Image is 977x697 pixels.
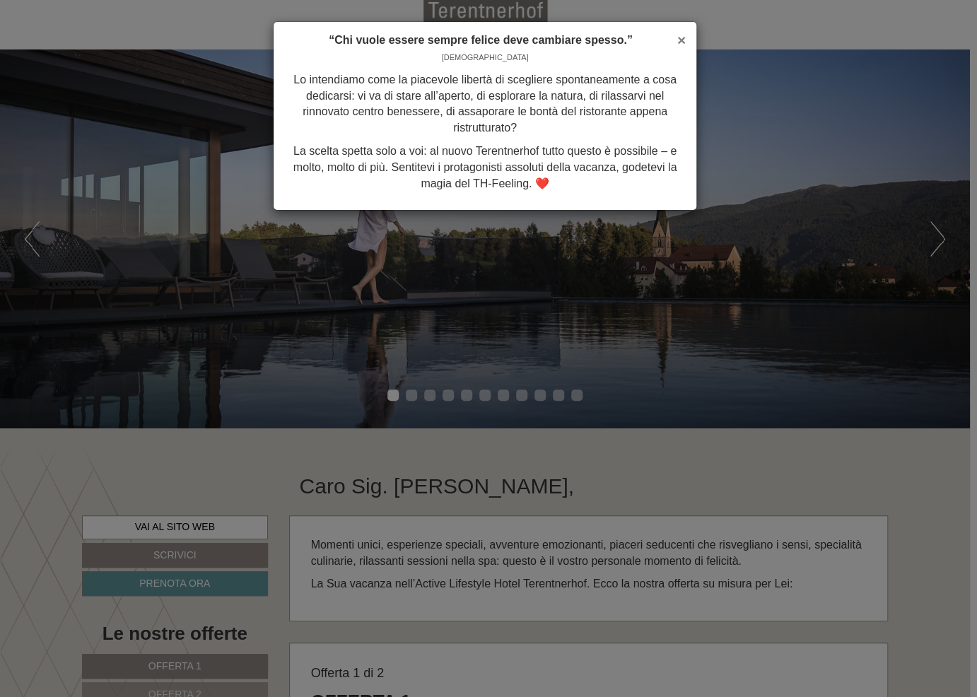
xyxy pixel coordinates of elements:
[284,72,686,136] p: Lo intendiamo come la piacevole libertà di scegliere spontaneamente a cosa dedicarsi: vi va di st...
[441,53,528,61] span: [DEMOGRAPHIC_DATA]
[329,34,633,46] strong: “Chi vuole essere sempre felice deve cambiare spesso.”
[677,32,686,48] span: ×
[677,33,686,47] button: Close
[284,143,686,192] p: La scelta spetta solo a voi: al nuovo Terentnerhof tutto questo è possibile – e molto, molto di p...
